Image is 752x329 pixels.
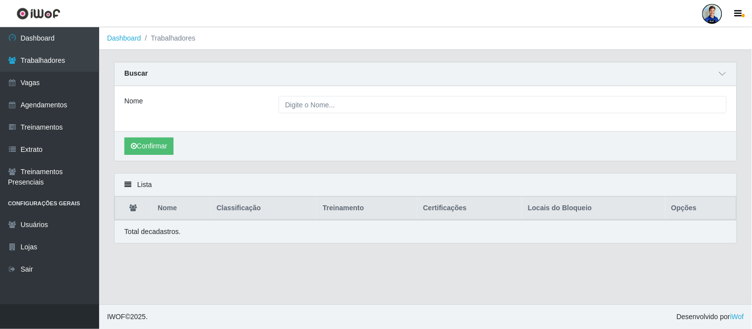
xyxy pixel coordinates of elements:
span: © 2025 . [107,312,148,322]
img: CoreUI Logo [16,7,60,20]
span: IWOF [107,313,125,321]
button: Confirmar [124,138,174,155]
nav: breadcrumb [99,27,752,50]
th: Treinamento [317,197,417,220]
th: Opções [665,197,736,220]
a: Dashboard [107,34,141,42]
strong: Buscar [124,69,148,77]
th: Nome [152,197,211,220]
li: Trabalhadores [141,33,196,44]
span: Desenvolvido por [677,312,744,322]
label: Nome [124,96,143,106]
th: Locais do Bloqueio [522,197,665,220]
input: Digite o Nome... [279,96,727,113]
th: Certificações [417,197,522,220]
a: iWof [730,313,744,321]
th: Classificação [211,197,317,220]
div: Lista [115,174,737,196]
p: Total de cadastros. [124,227,181,237]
